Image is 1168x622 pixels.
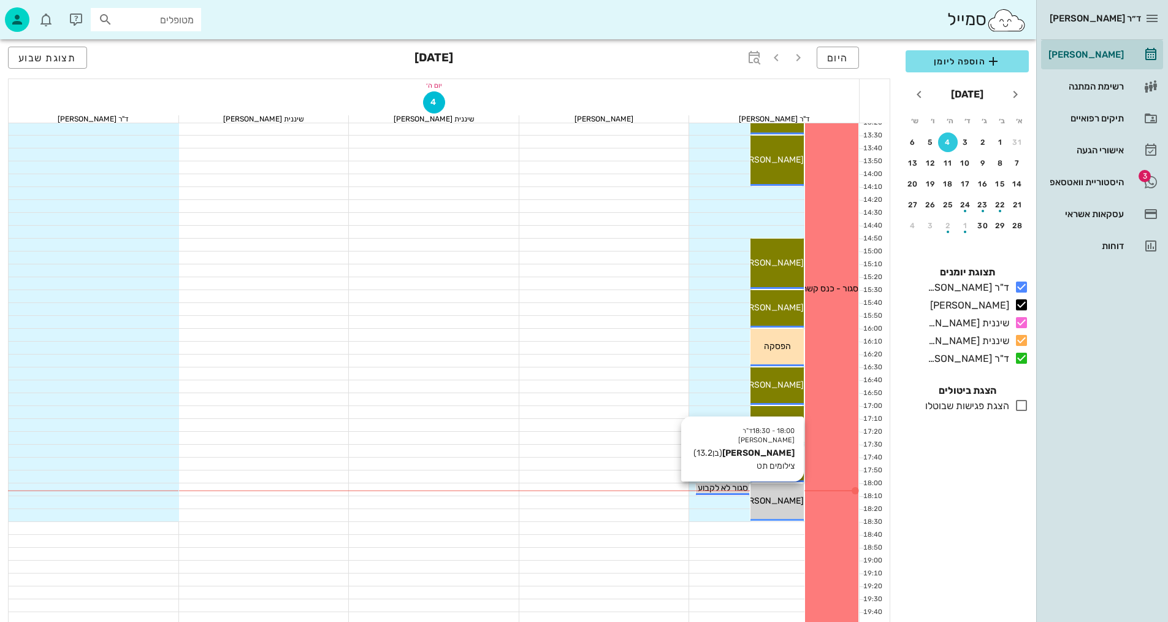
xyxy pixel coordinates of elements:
div: 18:10 [860,491,885,502]
button: חודש שעבר [1004,83,1026,106]
button: 5 [921,132,941,152]
div: 19 [921,180,941,188]
button: 19 [921,174,941,194]
div: 19:30 [860,594,885,605]
div: 28 [1008,221,1028,230]
div: 18:20 [860,504,885,515]
div: 20 [903,180,923,188]
div: 15:40 [860,298,885,309]
div: 17:50 [860,466,885,476]
span: תג [36,10,44,17]
button: 27 [903,195,923,215]
button: 3 [921,216,941,236]
div: היסטוריית וואטסאפ [1046,177,1124,187]
button: 7 [1008,153,1028,173]
span: סגור לא לקבוע [698,483,748,493]
div: 30 [973,221,993,230]
button: 4 [903,216,923,236]
div: ד"ר [PERSON_NAME] [923,351,1009,366]
button: 6 [903,132,923,152]
button: 23 [973,195,993,215]
div: 8 [991,159,1010,167]
button: 2 [973,132,993,152]
div: 31 [1008,138,1028,147]
div: 7 [1008,159,1028,167]
div: [PERSON_NAME] [519,115,689,123]
button: 24 [956,195,975,215]
button: 18 [938,174,958,194]
button: הוספה ליומן [906,50,1029,72]
h3: [DATE] [414,47,453,71]
a: אישורי הגעה [1041,136,1163,165]
div: 18:30 [860,517,885,528]
button: 28 [1008,216,1028,236]
div: 16:20 [860,350,885,360]
div: 14:00 [860,169,885,180]
div: ד"ר [PERSON_NAME] [689,115,859,123]
div: הצגת פגישות שבוטלו [920,399,1009,413]
div: [PERSON_NAME] [925,298,1009,313]
button: 14 [1008,174,1028,194]
button: 31 [1008,132,1028,152]
div: 6 [903,138,923,147]
div: 16:00 [860,324,885,334]
button: 29 [991,216,1010,236]
button: 1 [956,216,975,236]
th: ג׳ [977,110,993,131]
div: סמייל [947,7,1026,33]
div: 27 [903,201,923,209]
span: הפסקה [764,341,791,351]
div: שיננית [PERSON_NAME] [179,115,349,123]
div: 17:40 [860,453,885,463]
a: דוחות [1041,231,1163,261]
span: 4 [424,97,445,107]
div: 16:10 [860,337,885,347]
div: 16 [973,180,993,188]
div: 16:30 [860,363,885,373]
div: 4 [938,138,958,147]
div: ד"ר [PERSON_NAME] [9,115,178,123]
div: 2 [938,221,958,230]
div: 13:40 [860,144,885,154]
div: 17 [956,180,975,188]
div: יום ה׳ [9,79,859,91]
div: 13 [903,159,923,167]
span: [PERSON_NAME] [735,496,804,506]
div: 23 [973,201,993,209]
button: 12 [921,153,941,173]
div: 19:20 [860,582,885,592]
a: [PERSON_NAME] [1041,40,1163,69]
div: דוחות [1046,241,1124,251]
th: ב׳ [994,110,1010,131]
div: 18 [938,180,958,188]
button: 4 [938,132,958,152]
button: [DATE] [946,82,988,107]
div: 14:10 [860,182,885,193]
a: תיקים רפואיים [1041,104,1163,133]
span: [PERSON_NAME] [735,155,804,165]
div: 26 [921,201,941,209]
span: [PERSON_NAME] [735,380,804,390]
div: 17:30 [860,440,885,450]
th: ו׳ [924,110,940,131]
span: ד״ר [PERSON_NAME] [1050,13,1141,24]
div: 14:50 [860,234,885,244]
div: 15:50 [860,311,885,321]
div: 15:10 [860,259,885,270]
button: 25 [938,195,958,215]
div: תיקים רפואיים [1046,113,1124,123]
th: ד׳ [959,110,975,131]
button: היום [817,47,859,69]
img: SmileCloud logo [987,8,1026,33]
button: 8 [991,153,1010,173]
div: 25 [938,201,958,209]
button: חודש הבא [908,83,930,106]
div: שיננית [PERSON_NAME] [923,316,1009,331]
div: עסקאות אשראי [1046,209,1124,219]
div: 18:40 [860,530,885,540]
span: תג [1139,170,1151,182]
div: 24 [956,201,975,209]
h4: תצוגת יומנים [906,265,1029,280]
div: 11 [938,159,958,167]
a: תגהיסטוריית וואטסאפ [1041,167,1163,197]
